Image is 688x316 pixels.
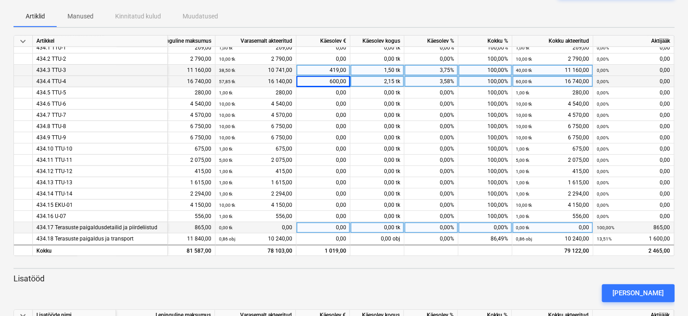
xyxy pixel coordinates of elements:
[350,211,404,222] div: 0,00 tk
[404,53,458,65] div: 0,00%
[404,76,458,87] div: 3,58%
[36,188,164,200] div: 434.14 TTU-14
[458,188,512,200] div: 100,00%
[350,65,404,76] div: 1,50 tk
[36,143,164,155] div: 434.10 TTU-10
[597,42,670,53] div: 0,00
[597,203,609,208] small: 0,00%
[516,155,589,166] div: 2 075,00
[516,233,589,245] div: 10 240,00
[597,245,670,257] div: 2 465,00
[219,180,232,185] small: 1,00 tk
[597,135,609,140] small: 0,00%
[516,158,529,163] small: 5,00 tk
[350,188,404,200] div: 0,00 tk
[404,233,458,245] div: 0,00%
[67,12,94,21] p: Manused
[18,36,28,47] span: keyboard_arrow_down
[612,287,664,299] div: [PERSON_NAME]
[458,132,512,143] div: 100,00%
[350,121,404,132] div: 0,00 tk
[350,53,404,65] div: 0,00 tk
[516,65,589,76] div: 11 160,00
[597,53,670,65] div: 0,00
[458,53,512,65] div: 100,00%
[219,57,235,62] small: 10,00 tk
[219,191,232,196] small: 1,00 tk
[516,113,532,118] small: 10,00 tk
[296,98,350,110] div: 0,00
[516,191,529,196] small: 1,00 tk
[219,102,235,107] small: 10,00 tk
[597,132,670,143] div: 0,00
[458,211,512,222] div: 100,00%
[219,177,292,188] div: 1 615,00
[516,87,589,98] div: 280,00
[36,42,164,53] div: 434.1 TTU-1
[296,87,350,98] div: 0,00
[597,76,670,87] div: 0,00
[296,132,350,143] div: 0,00
[296,188,350,200] div: 0,00
[458,87,512,98] div: 100,00%
[597,124,609,129] small: 0,00%
[219,79,235,84] small: 57,85 tk
[215,36,296,47] div: Varasemalt akteeritud
[296,200,350,211] div: 0,00
[350,98,404,110] div: 0,00 tk
[219,110,292,121] div: 4 570,00
[219,203,235,208] small: 10,00 tk
[219,65,292,76] div: 10 741,00
[516,200,589,211] div: 4 150,00
[36,177,164,188] div: 434.13 TTU-13
[597,155,670,166] div: 0,00
[458,110,512,121] div: 100,00%
[219,68,235,73] small: 38,50 tk
[516,236,532,241] small: 0,86 obj
[516,42,589,53] div: 269,00
[404,110,458,121] div: 0,00%
[404,222,458,233] div: 0,00%
[219,135,235,140] small: 10,00 tk
[296,42,350,53] div: 0,00
[597,222,670,233] div: 865,00
[597,87,670,98] div: 0,00
[296,65,350,76] div: 419,00
[296,166,350,177] div: 0,00
[404,188,458,200] div: 0,00%
[36,132,164,143] div: 434.9 TTU-9
[597,214,609,219] small: 0,00%
[219,113,235,118] small: 10,00 tk
[350,36,404,47] div: Käesolev kogus
[219,132,292,143] div: 6 750,00
[516,110,589,121] div: 4 570,00
[219,233,292,245] div: 10 240,00
[516,79,532,84] small: 60,00 tk
[219,225,232,230] small: 0,00 tk
[296,155,350,166] div: 0,00
[350,155,404,166] div: 0,00 tk
[36,76,164,87] div: 434.4 TTU-4
[516,225,529,230] small: 0,00 tk
[296,177,350,188] div: 0,00
[458,121,512,132] div: 100,00%
[516,214,529,219] small: 1,00 tk
[219,155,292,166] div: 2 075,00
[597,158,609,163] small: 0,00%
[350,110,404,121] div: 0,00 tk
[516,211,589,222] div: 556,00
[24,12,46,21] p: Artiklid
[296,110,350,121] div: 0,00
[597,188,670,200] div: 0,00
[597,65,670,76] div: 0,00
[458,222,512,233] div: 0,00%
[458,166,512,177] div: 100,00%
[458,98,512,110] div: 100,00%
[597,169,609,174] small: 0,00%
[597,68,609,73] small: 0,00%
[597,121,670,132] div: 0,00
[516,102,532,107] small: 10,00 tk
[597,57,609,62] small: 0,00%
[597,225,614,230] small: 100,00%
[33,36,168,47] div: Artikkel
